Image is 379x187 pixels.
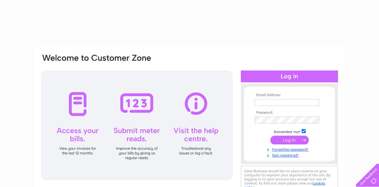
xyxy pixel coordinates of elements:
a: Forgotten password? [255,146,326,152]
th: Email Address: [253,93,326,97]
input: Submit [270,136,309,144]
td: Remember me? [253,128,326,134]
th: Password: [253,111,326,115]
a: Not registered? [255,152,326,158]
